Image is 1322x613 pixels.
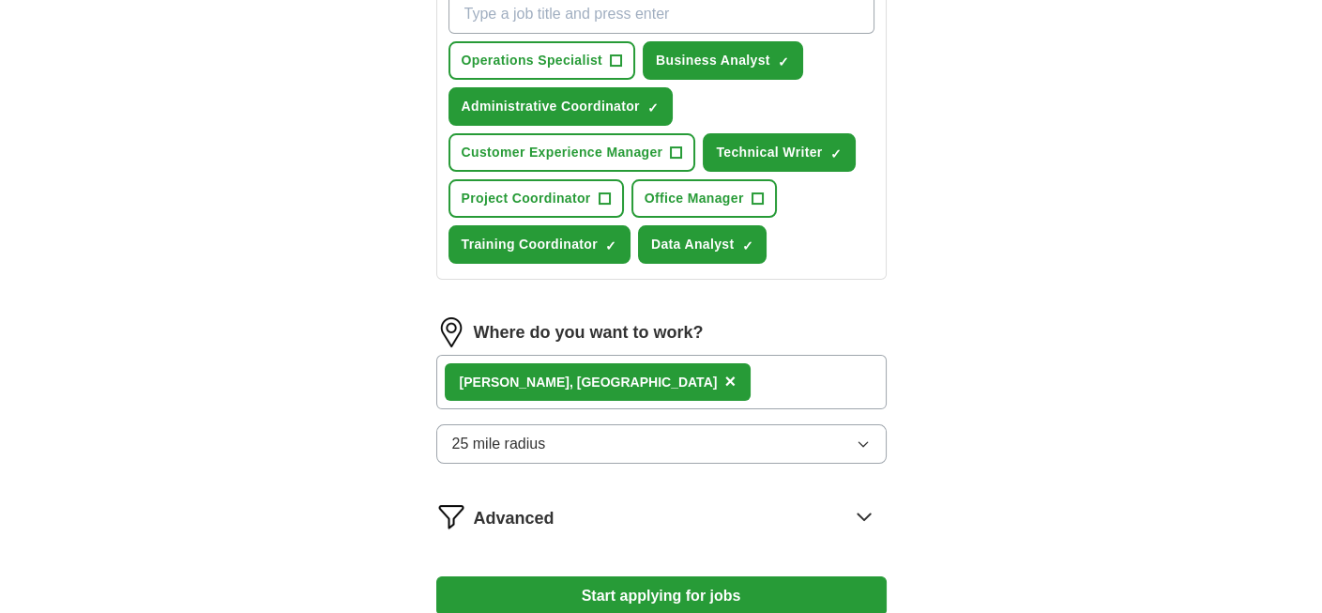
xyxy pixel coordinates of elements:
button: Data Analyst✓ [638,225,767,264]
span: ✓ [605,238,616,253]
span: Advanced [474,506,555,531]
button: Office Manager [631,179,777,218]
span: ✓ [830,146,842,161]
img: location.png [436,317,466,347]
button: Technical Writer✓ [703,133,855,172]
span: Business Analyst [656,51,770,70]
button: Operations Specialist [448,41,636,80]
button: Customer Experience Manager [448,133,696,172]
span: Training Coordinator [462,235,598,254]
span: Administrative Coordinator [462,97,640,116]
label: Where do you want to work? [474,320,704,345]
button: Administrative Coordinator✓ [448,87,673,126]
img: filter [436,501,466,531]
span: Customer Experience Manager [462,143,663,162]
button: 25 mile radius [436,424,887,464]
span: ✓ [778,54,789,69]
span: Office Manager [645,189,744,208]
button: Training Coordinator✓ [448,225,631,264]
span: Project Coordinator [462,189,591,208]
button: × [724,368,736,396]
div: , [GEOGRAPHIC_DATA] [460,373,718,392]
span: Technical Writer [716,143,822,162]
button: Business Analyst✓ [643,41,803,80]
span: ✓ [647,100,659,115]
span: 25 mile radius [452,433,546,455]
span: ✓ [741,238,752,253]
span: Operations Specialist [462,51,603,70]
span: Data Analyst [651,235,735,254]
span: × [724,371,736,391]
strong: [PERSON_NAME] [460,375,570,390]
button: Project Coordinator [448,179,624,218]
